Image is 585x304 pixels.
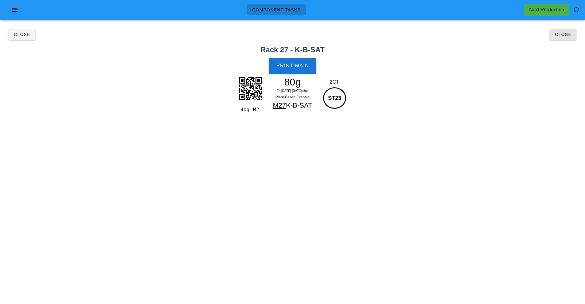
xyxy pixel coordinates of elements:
span: Print Main [276,63,309,69]
button: Print Main [269,58,316,74]
span: Th [DATE]-[DATE] ship [277,89,308,93]
a: Component Tasks [247,4,306,15]
div: Plant-Based Granola [266,94,319,100]
span: M27 [273,101,286,109]
div: Next Production [529,6,564,14]
span: Close [555,32,571,37]
div: M2 [251,106,263,114]
span: Close [14,32,30,37]
div: 2CT [322,78,347,86]
span: K-B-SAT [286,101,312,109]
div: ST23 [323,87,346,109]
img: 0BEVBTPtJA5GYAAAAASUVORK5CYII= [235,73,266,104]
button: Close [550,29,576,40]
h2: Rack 27 - K-B-SAT [4,44,581,55]
span: Component Tasks [252,7,301,12]
div: 80g [266,77,319,87]
button: Close [9,29,35,40]
div: 40g [238,106,251,114]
